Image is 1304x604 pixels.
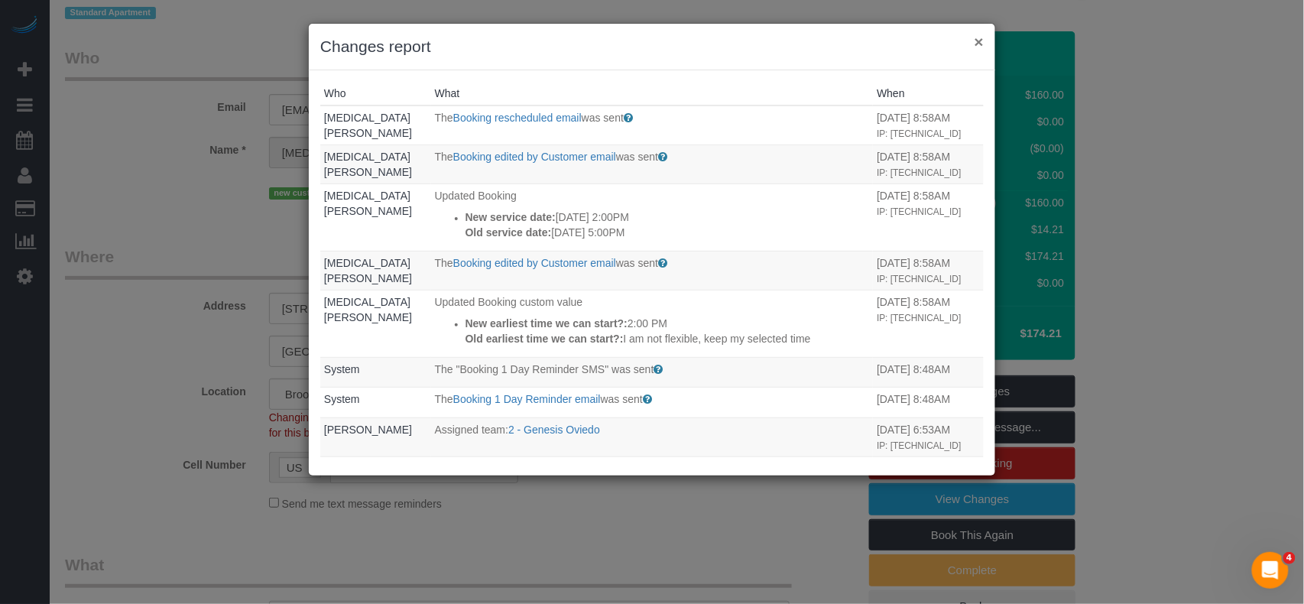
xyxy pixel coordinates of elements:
[873,417,984,456] td: When
[873,357,984,388] td: When
[616,151,658,163] span: was sent
[435,296,583,308] span: Updated Booking custom value
[324,190,412,217] a: [MEDICAL_DATA][PERSON_NAME]
[877,274,961,284] small: IP: [TECHNICAL_ID]
[877,440,961,451] small: IP: [TECHNICAL_ID]
[324,257,412,284] a: [MEDICAL_DATA][PERSON_NAME]
[431,106,874,145] td: What
[435,363,654,375] span: The "Booking 1 Day Reminder SMS" was sent
[431,82,874,106] th: What
[431,183,874,251] td: What
[320,357,431,388] td: Who
[431,357,874,388] td: What
[616,257,658,269] span: was sent
[601,393,643,405] span: was sent
[320,388,431,418] td: Who
[435,393,453,405] span: The
[453,151,616,163] a: Booking edited by Customer email
[465,316,870,331] p: 2:00 PM
[873,251,984,290] td: When
[320,290,431,357] td: Who
[877,206,961,217] small: IP: [TECHNICAL_ID]
[873,145,984,183] td: When
[435,112,453,124] span: The
[465,333,624,345] strong: Old earliest time we can start?:
[453,393,601,405] a: Booking 1 Day Reminder email
[582,112,624,124] span: was sent
[1252,552,1289,589] iframe: Intercom live chat
[465,225,870,240] p: [DATE] 5:00PM
[320,456,431,495] td: Who
[873,183,984,251] td: When
[324,463,412,475] a: [PERSON_NAME]
[431,456,874,495] td: What
[431,388,874,418] td: What
[324,363,360,375] a: System
[320,251,431,290] td: Who
[435,190,517,202] span: Updated Booking
[320,145,431,183] td: Who
[435,424,509,436] span: Assigned team:
[873,290,984,357] td: When
[431,251,874,290] td: What
[873,456,984,495] td: When
[320,82,431,106] th: Who
[465,331,870,346] p: I am not flexible, keep my selected time
[1283,552,1296,564] span: 4
[877,167,961,178] small: IP: [TECHNICAL_ID]
[453,112,582,124] a: Booking rescheduled email
[320,35,984,58] h3: Changes report
[431,290,874,357] td: What
[465,209,870,225] p: [DATE] 2:00PM
[320,106,431,145] td: Who
[435,151,453,163] span: The
[521,463,624,475] a: 1 - [PERSON_NAME]
[873,82,984,106] th: When
[435,463,521,475] span: Unassigned team:
[877,313,961,323] small: IP: [TECHNICAL_ID]
[431,145,874,183] td: What
[324,424,412,436] a: [PERSON_NAME]
[435,257,453,269] span: The
[877,128,961,139] small: IP: [TECHNICAL_ID]
[431,417,874,456] td: What
[453,257,616,269] a: Booking edited by Customer email
[324,112,412,139] a: [MEDICAL_DATA][PERSON_NAME]
[324,151,412,178] a: [MEDICAL_DATA][PERSON_NAME]
[320,183,431,251] td: Who
[324,393,360,405] a: System
[508,424,600,436] a: 2 - Genesis Oviedo
[320,417,431,456] td: Who
[309,24,995,476] sui-modal: Changes report
[324,296,412,323] a: [MEDICAL_DATA][PERSON_NAME]
[465,211,556,223] strong: New service date:
[465,226,552,239] strong: Old service date:
[873,106,984,145] td: When
[465,317,628,330] strong: New earliest time we can start?:
[975,34,984,50] button: ×
[873,388,984,418] td: When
